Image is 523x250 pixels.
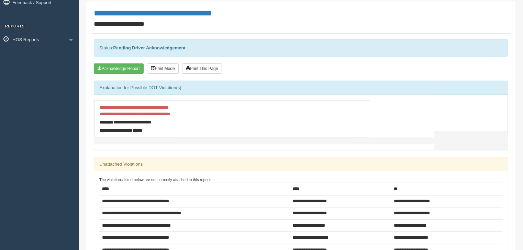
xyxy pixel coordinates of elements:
div: Unattached Violations [94,157,508,171]
div: Explanation for Possible DOT Violation(s) [94,81,508,95]
div: Status: [94,39,508,57]
button: Print Mode [147,63,179,74]
button: Acknowledge Receipt [94,63,144,74]
small: The violations listed below are not currently attached to this report: [99,178,211,182]
button: Print This Page [182,63,222,74]
strong: Pending Driver Acknowledgement [113,45,185,50]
